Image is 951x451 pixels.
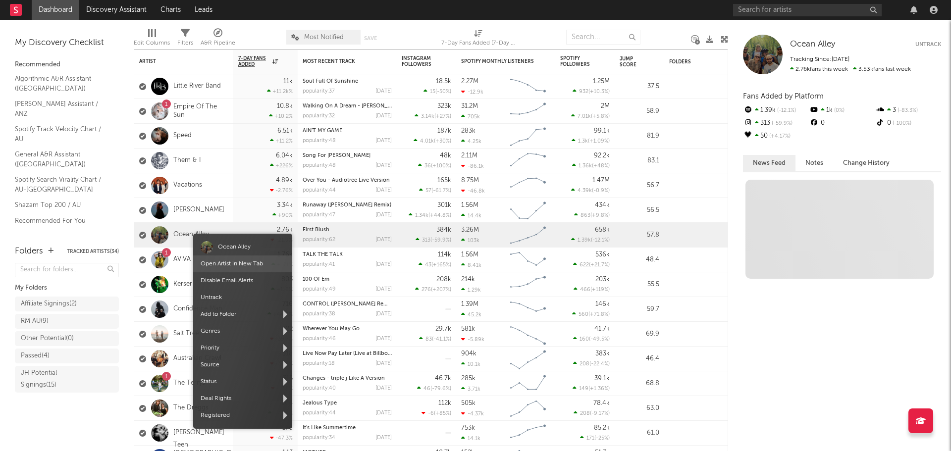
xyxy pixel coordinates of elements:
[441,37,516,49] div: 7-Day Fans Added (7-Day Fans Added)
[173,280,192,289] a: Kerser
[579,89,588,95] span: 932
[173,156,201,165] a: Them & I
[733,4,882,16] input: Search for artists
[461,212,481,219] div: 14.4k
[238,55,270,67] span: 7-Day Fans Added
[620,303,659,315] div: 59.7
[430,213,450,218] span: +44.8 %
[277,103,293,109] div: 10.8k
[461,138,481,145] div: 4.25k
[875,117,941,130] div: 0
[461,287,481,293] div: 1.29k
[461,251,478,258] div: 1.56M
[277,128,293,134] div: 6.51k
[809,104,875,117] div: 1k
[440,152,451,159] div: 48k
[592,238,608,243] span: -12.1 %
[303,103,392,109] div: Walking On A Dream - TEED Remix
[375,188,392,193] div: [DATE]
[620,130,659,142] div: 81.9
[277,202,293,208] div: 3.34k
[590,262,608,268] span: +21.7 %
[420,139,434,144] span: 4.01k
[375,89,392,94] div: [DATE]
[432,238,450,243] span: -59.9 %
[620,155,659,167] div: 83.1
[15,331,119,346] a: Other Potential(0)
[595,351,610,357] div: 383k
[303,163,336,168] div: popularity: 48
[414,138,451,144] div: ( )
[375,311,392,317] div: [DATE]
[809,117,875,130] div: 0
[303,212,335,218] div: popularity: 47
[303,351,392,356] div: Live Now Pay Later (Live at Billboard 1981)
[573,385,610,392] div: ( )
[461,113,480,120] div: 705k
[15,124,109,144] a: Spotify Track Velocity Chart / AU
[303,227,329,233] a: First Blush
[303,79,392,84] div: Soul Full Of Sunshine
[15,99,109,119] a: [PERSON_NAME] Assistant / ANZ
[506,297,550,322] svg: Chart title
[506,272,550,297] svg: Chart title
[620,378,659,390] div: 68.8
[21,333,74,345] div: Other Potential ( 0 )
[795,155,833,171] button: Notes
[770,121,792,126] span: -59.9 %
[461,152,477,159] div: 2.11M
[267,88,293,95] div: +11.2k %
[435,326,451,332] div: 29.7k
[276,177,293,184] div: 4.89k
[461,128,475,134] div: 283k
[506,322,550,347] svg: Chart title
[177,25,193,53] div: Filters
[303,301,416,307] a: CONTROL ([PERSON_NAME] Remix) - Mixed
[303,326,360,332] a: Wherever You May Go
[173,305,222,313] a: Confidence Man
[425,262,431,268] span: 43
[578,114,591,119] span: 7.01k
[276,152,293,159] div: 6.04k
[15,215,109,226] a: Recommended For You
[303,425,356,431] a: It's Like Summertime
[375,212,392,218] div: [DATE]
[15,263,119,277] input: Search for folders...
[461,58,535,64] div: Spotify Monthly Listeners
[461,237,479,244] div: 103k
[303,301,392,307] div: CONTROL (Paige Tomlinson Remix) - Mixed
[419,261,451,268] div: ( )
[595,301,610,307] div: 146k
[415,286,451,293] div: ( )
[896,108,918,113] span: -83.3 %
[506,198,550,223] svg: Chart title
[272,212,293,218] div: +90 %
[303,202,392,208] div: Runaway (Bruno Martini Remix)
[461,103,478,109] div: 31.2M
[571,113,610,119] div: ( )
[506,99,550,124] svg: Chart title
[580,287,590,293] span: 466
[15,349,119,363] a: Passed(4)
[193,289,292,306] span: Untrack
[218,241,251,253] div: Ocean Alley
[364,36,377,41] button: Save
[574,212,610,218] div: ( )
[303,103,422,109] a: Walking On A Dream - [PERSON_NAME] Remix
[418,162,451,169] div: ( )
[201,25,235,53] div: A&R Pipeline
[572,138,610,144] div: ( )
[590,337,608,342] span: -49.5 %
[303,252,343,257] a: TALK THE TALK
[592,177,610,184] div: 1.47M
[402,55,436,67] div: Instagram Followers
[435,375,451,382] div: 46.7k
[419,336,451,342] div: ( )
[461,78,478,85] div: 2.27M
[422,238,430,243] span: 313
[303,326,392,332] div: Wherever You May Go
[437,128,451,134] div: 187k
[578,238,591,243] span: 1.39k
[601,103,610,109] div: 2M
[303,58,377,64] div: Most Recent Track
